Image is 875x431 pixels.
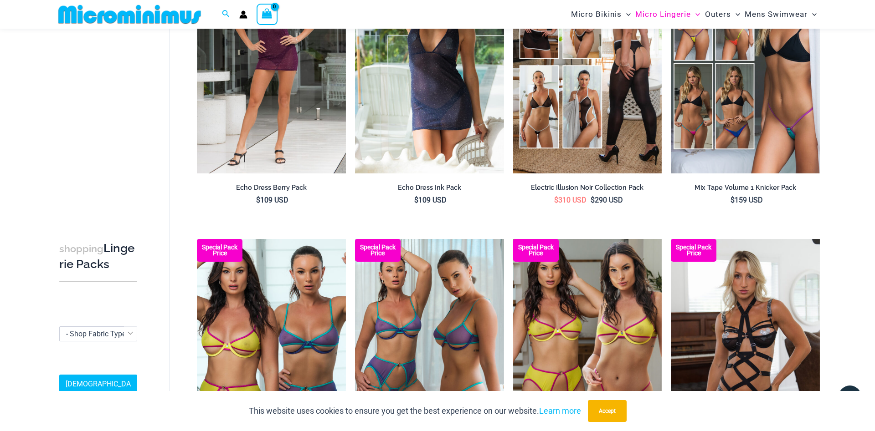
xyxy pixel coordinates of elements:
a: Account icon link [239,10,247,19]
a: Electric Illusion Noir Collection Pack [513,183,662,195]
h2: Echo Dress Berry Pack [197,183,346,192]
span: $ [554,196,558,204]
span: Outers [705,3,731,26]
span: shopping [59,243,103,254]
b: Special Pack Price [197,244,242,256]
bdi: 290 USD [591,196,623,204]
a: Micro BikinisMenu ToggleMenu Toggle [569,3,633,26]
h2: Echo Dress Ink Pack [355,183,504,192]
b: Special Pack Price [671,244,716,256]
a: Learn more [539,406,581,416]
a: Mix Tape Volume 1 Knicker Pack [671,183,820,195]
a: View Shopping Cart, empty [257,4,278,25]
a: Echo Dress Berry Pack [197,183,346,195]
a: Micro LingerieMenu ToggleMenu Toggle [633,3,702,26]
span: Menu Toggle [622,3,631,26]
a: Search icon link [222,9,230,20]
iframe: TrustedSite Certified [59,30,141,213]
span: Menu Toggle [691,3,700,26]
span: $ [414,196,418,204]
bdi: 109 USD [414,196,447,204]
p: This website uses cookies to ensure you get the best experience on our website. [249,404,581,418]
span: $ [256,196,260,204]
a: Mens SwimwearMenu ToggleMenu Toggle [742,3,819,26]
span: - Shop Fabric Type [60,327,137,341]
h2: Mix Tape Volume 1 Knicker Pack [671,183,820,192]
span: - Shop Fabric Type [66,330,126,338]
span: $ [731,196,735,204]
bdi: 159 USD [731,196,763,204]
bdi: 310 USD [554,196,587,204]
span: Mens Swimwear [745,3,808,26]
a: Echo Dress Ink Pack [355,183,504,195]
b: Special Pack Price [355,244,401,256]
bdi: 109 USD [256,196,288,204]
img: MM SHOP LOGO FLAT [55,4,205,25]
a: OutersMenu ToggleMenu Toggle [703,3,742,26]
nav: Site Navigation [567,1,820,27]
span: Micro Lingerie [635,3,691,26]
span: - Shop Fabric Type [59,326,137,341]
button: Accept [588,400,627,422]
h2: Electric Illusion Noir Collection Pack [513,183,662,192]
h3: Lingerie Packs [59,241,137,272]
b: Special Pack Price [513,244,559,256]
span: $ [591,196,595,204]
a: [DEMOGRAPHIC_DATA] Sizing Guide [59,375,137,409]
span: Menu Toggle [808,3,817,26]
span: Menu Toggle [731,3,740,26]
span: Micro Bikinis [571,3,622,26]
